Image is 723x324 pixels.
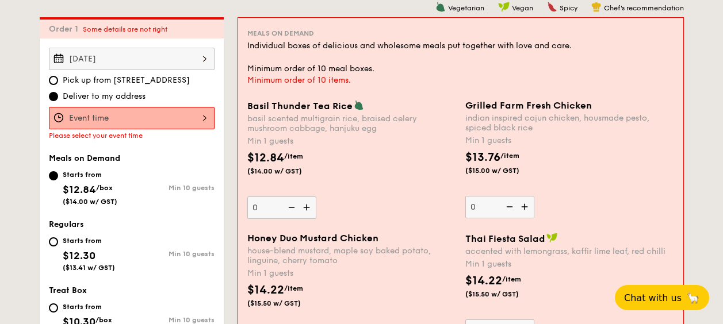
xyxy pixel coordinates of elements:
[465,166,544,175] span: ($15.00 w/ GST)
[247,196,316,219] input: Basil Thunder Tea Ricebasil scented multigrain rice, braised celery mushroom cabbage, hanjuku egg...
[49,24,83,34] span: Order 1
[247,151,284,165] span: $12.84
[500,196,517,218] img: icon-reduce.1d2dbef1.svg
[284,284,303,292] span: /item
[49,286,87,295] span: Treat Box
[63,91,146,102] span: Deliver to my address
[502,275,521,283] span: /item
[465,151,500,164] span: $13.76
[95,316,112,324] span: /box
[686,291,700,304] span: 🦙
[247,283,284,297] span: $14.22
[247,233,378,244] span: Honey Duo Mustard Chicken
[132,316,215,324] div: Min 10 guests
[435,2,446,12] img: icon-vegetarian.fe4039eb.svg
[500,152,519,160] span: /item
[465,233,545,244] span: Thai Fiesta Salad
[547,2,557,12] img: icon-spicy.37a8142b.svg
[49,237,58,246] input: Starts from$12.30($13.41 w/ GST)Min 10 guests
[247,268,456,279] div: Min 1 guests
[465,196,534,218] input: Grilled Farm Fresh Chickenindian inspired cajun chicken, housmade pesto, spiced black riceMin 1 g...
[615,285,709,310] button: Chat with us🦙
[49,132,143,140] span: Please select your event time
[247,114,456,133] div: basil scented multigrain rice, braised celery mushroom cabbage, hanjuku egg
[282,196,299,218] img: icon-reduce.1d2dbef1.svg
[49,76,58,85] input: Pick up from [STREET_ADDRESS]
[63,75,190,86] span: Pick up from [STREET_ADDRESS]
[591,2,602,12] img: icon-chef-hat.a58ddaea.svg
[512,4,533,12] span: Vegan
[63,183,96,196] span: $12.84
[49,107,215,129] input: Event time
[465,135,674,146] div: Min 1 guests
[63,249,95,262] span: $12.30
[49,171,58,180] input: Starts from$12.84/box($14.00 w/ GST)Min 10 guests
[63,198,117,206] span: ($14.00 w/ GST)
[624,292,682,303] span: Chat with us
[83,25,167,33] span: Some details are not right
[465,259,674,270] div: Min 1 guests
[247,29,314,37] span: Meals on Demand
[465,274,502,288] span: $14.22
[247,75,674,86] div: Minimum order of 10 items.
[465,290,544,299] span: ($15.50 w/ GST)
[63,236,115,245] div: Starts from
[49,153,120,163] span: Meals on Demand
[132,250,215,258] div: Min 10 guests
[247,40,674,75] div: Individual boxes of delicious and wholesome meals put together with love and care. Minimum order ...
[517,196,534,218] img: icon-add.58712e84.svg
[63,170,117,179] div: Starts from
[465,113,674,133] div: indian inspired cajun chicken, housmade pesto, spiced black rice
[247,136,456,147] div: Min 1 guests
[63,302,114,311] div: Starts from
[560,4,577,12] span: Spicy
[49,219,84,229] span: Regulars
[247,101,353,111] span: Basil Thunder Tea Rice
[299,196,316,218] img: icon-add.58712e84.svg
[63,264,115,272] span: ($13.41 w/ GST)
[96,184,113,192] span: /box
[465,100,592,111] span: Grilled Farm Fresh Chicken
[49,303,58,313] input: Starts from$10.30/box($11.23 w/ GST)Min 10 guests
[49,48,215,70] input: Event date
[546,233,558,243] img: icon-vegan.f8ff3823.svg
[498,2,510,12] img: icon-vegan.f8ff3823.svg
[604,4,684,12] span: Chef's recommendation
[247,167,326,176] span: ($14.00 w/ GST)
[448,4,484,12] span: Vegetarian
[49,92,58,101] input: Deliver to my address
[284,152,303,160] span: /item
[354,100,364,110] img: icon-vegetarian.fe4039eb.svg
[132,184,215,192] div: Min 10 guests
[247,299,326,308] span: ($15.50 w/ GST)
[247,246,456,265] div: house-blend mustard, maple soy baked potato, linguine, cherry tomato
[465,246,674,256] div: accented with lemongrass, kaffir lime leaf, red chilli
